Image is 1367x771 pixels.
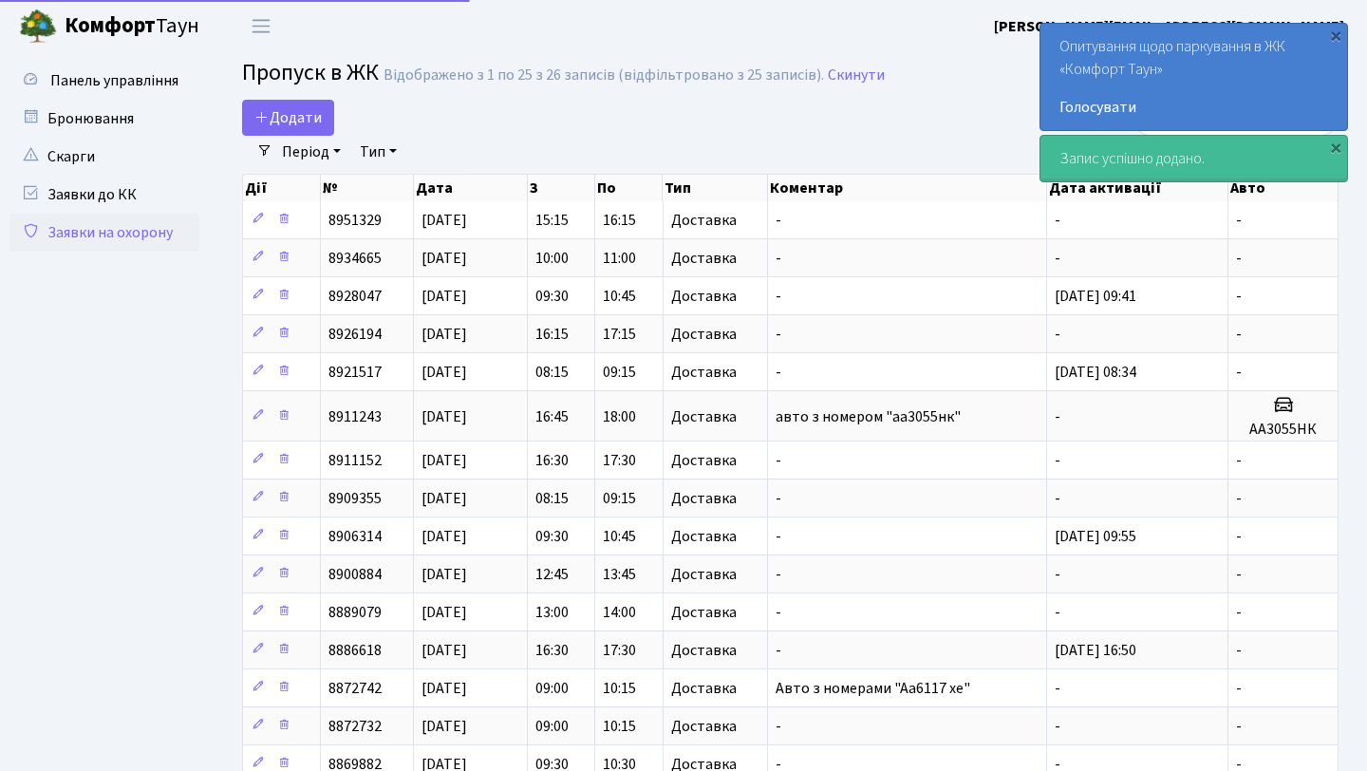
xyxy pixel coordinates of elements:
span: Додати [254,107,322,128]
div: Відображено з 1 по 25 з 26 записів (відфільтровано з 25 записів). [384,66,824,85]
div: Опитування щодо паркування в ЖК «Комфорт Таун» [1040,24,1347,130]
span: [DATE] 16:50 [1055,640,1136,661]
span: 16:45 [535,406,569,427]
th: Тип [663,175,768,201]
span: 8951329 [328,210,382,231]
span: Таун [65,10,199,43]
span: - [776,210,781,231]
span: - [1236,362,1242,383]
span: - [776,362,781,383]
div: × [1326,26,1345,45]
span: Доставка [671,643,737,658]
span: Доставка [671,365,737,380]
span: - [1055,564,1060,585]
span: 8928047 [328,286,382,307]
span: Доставка [671,289,737,304]
span: 8909355 [328,488,382,509]
span: - [1236,564,1242,585]
span: - [1236,640,1242,661]
a: Заявки до КК [9,176,199,214]
span: Доставка [671,327,737,342]
span: - [1236,286,1242,307]
span: 17:15 [603,324,636,345]
a: Додати [242,100,334,136]
span: Доставка [671,567,737,582]
span: Панель управління [50,70,178,91]
span: - [1055,450,1060,471]
span: [DATE] [421,210,467,231]
span: 10:45 [603,526,636,547]
span: Доставка [671,491,737,506]
th: Авто [1228,175,1339,201]
span: - [1055,678,1060,699]
a: Заявки на охорону [9,214,199,252]
span: 16:15 [535,324,569,345]
span: - [1236,602,1242,623]
span: - [776,526,781,547]
span: - [1236,248,1242,269]
span: Доставка [671,453,737,468]
th: № [321,175,414,201]
th: Дата активації [1047,175,1228,201]
span: [DATE] [421,526,467,547]
span: 10:15 [603,678,636,699]
span: 14:00 [603,602,636,623]
span: 17:30 [603,640,636,661]
span: [DATE] [421,564,467,585]
span: Доставка [671,213,737,228]
span: - [776,640,781,661]
div: Запис успішно додано. [1040,136,1347,181]
span: 8872742 [328,678,382,699]
span: 10:45 [603,286,636,307]
span: [DATE] [421,406,467,427]
a: Бронювання [9,100,199,138]
span: Доставка [671,681,737,696]
th: По [595,175,663,201]
span: - [1236,526,1242,547]
a: Тип [352,136,404,168]
span: - [776,450,781,471]
span: 16:30 [535,640,569,661]
span: [DATE] [421,324,467,345]
span: Доставка [671,719,737,734]
th: Дії [243,175,321,201]
span: 09:30 [535,286,569,307]
span: - [776,716,781,737]
span: 8911152 [328,450,382,471]
span: 10:15 [603,716,636,737]
span: 17:30 [603,450,636,471]
span: - [1236,450,1242,471]
th: З [528,175,595,201]
b: [PERSON_NAME][EMAIL_ADDRESS][DOMAIN_NAME] [994,16,1344,37]
span: 09:15 [603,488,636,509]
a: Скарги [9,138,199,176]
a: Панель управління [9,62,199,100]
span: 09:00 [535,716,569,737]
span: 08:15 [535,362,569,383]
span: Доставка [671,251,737,266]
span: - [776,564,781,585]
b: Комфорт [65,10,156,41]
span: 12:45 [535,564,569,585]
span: [DATE] 09:41 [1055,286,1136,307]
h5: АА3055НК [1236,421,1330,439]
span: - [1055,716,1060,737]
span: авто з номером "аа3055нк" [776,406,961,427]
span: [DATE] [421,248,467,269]
span: - [1055,488,1060,509]
span: - [1236,210,1242,231]
span: - [1236,678,1242,699]
span: 13:45 [603,564,636,585]
span: 09:00 [535,678,569,699]
span: 8906314 [328,526,382,547]
span: - [776,488,781,509]
span: 8921517 [328,362,382,383]
div: × [1326,138,1345,157]
span: [DATE] [421,640,467,661]
span: - [1055,324,1060,345]
a: Період [274,136,348,168]
span: 8872732 [328,716,382,737]
span: 8889079 [328,602,382,623]
span: - [1055,210,1060,231]
span: - [776,324,781,345]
